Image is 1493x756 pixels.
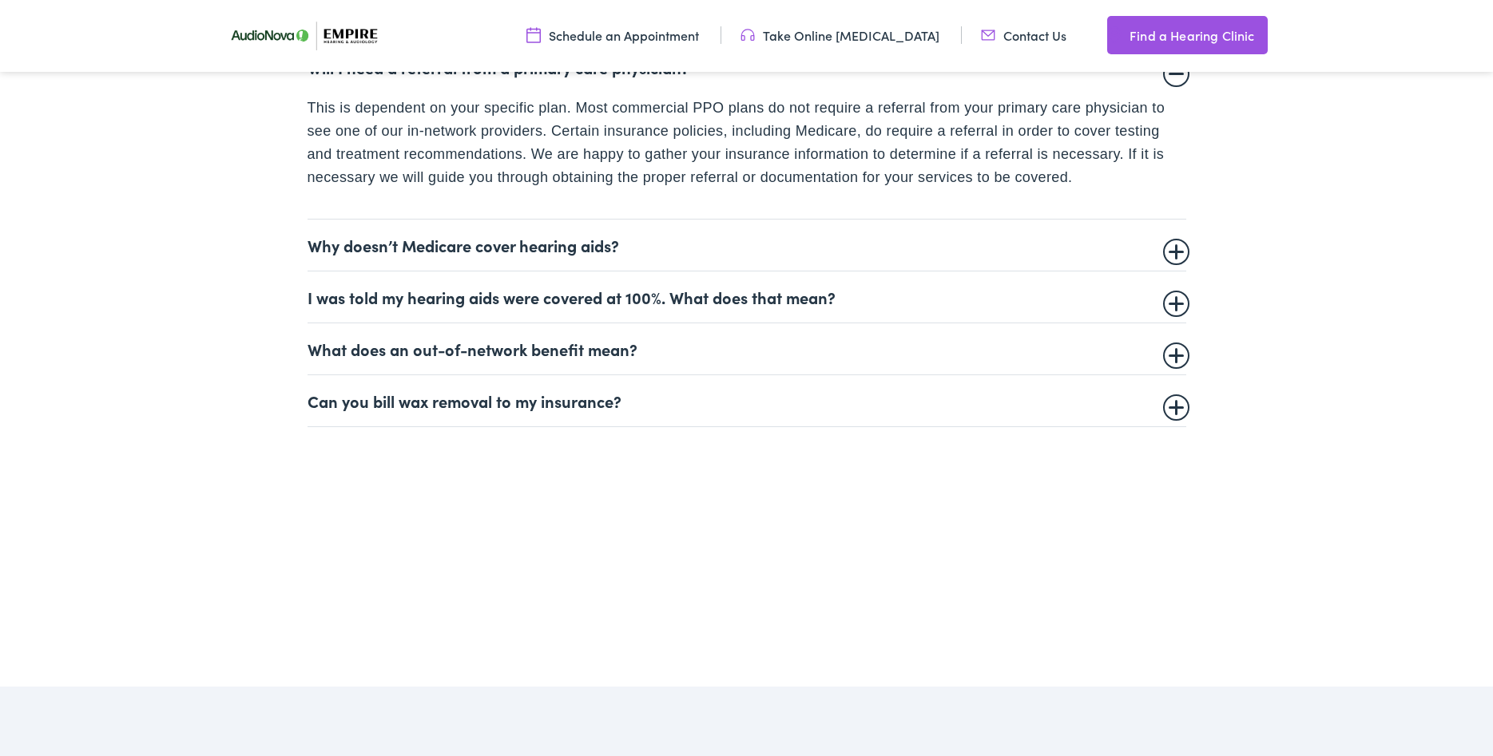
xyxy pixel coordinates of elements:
a: Contact Us [981,26,1066,44]
img: utility icon [981,26,995,44]
a: Schedule an Appointment [526,26,699,44]
img: utility icon [526,26,541,44]
a: Find a Hearing Clinic [1107,16,1267,54]
summary: I was told my hearing aids were covered at 100%. What does that mean? [308,287,1186,307]
summary: What does an out-of-network benefit mean? [308,339,1186,358]
p: This is dependent on your specific plan. Most commercial PPO plans do not require a referral from... [308,97,1186,188]
summary: Will I need a referral from a primary care physician? [308,57,1186,77]
summary: Why doesn’t Medicare cover hearing aids? [308,236,1186,255]
img: utility icon [741,26,755,44]
a: Take Online [MEDICAL_DATA] [741,26,939,44]
summary: Can you bill wax removal to my insurance? [308,391,1186,410]
img: utility icon [1107,26,1122,45]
